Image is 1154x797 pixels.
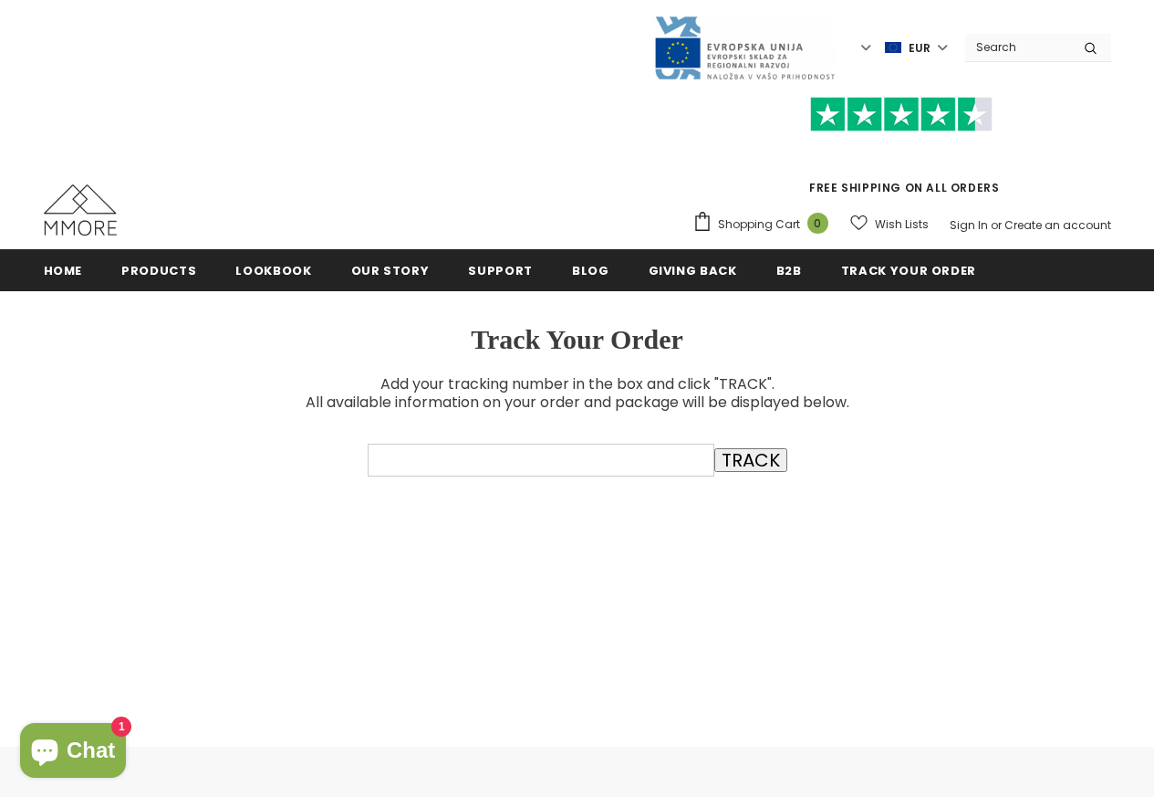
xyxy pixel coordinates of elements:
[57,322,1097,357] h3: Track Your Order
[44,262,83,279] span: Home
[44,184,117,236] img: MMORE Cases
[965,34,1070,60] input: Search Site
[121,249,196,290] a: Products
[950,217,988,233] a: Sign In
[692,211,837,238] a: Shopping Cart 0
[235,249,311,290] a: Lookbook
[850,208,929,240] a: Wish Lists
[653,15,836,81] img: Javni Razpis
[572,249,609,290] a: Blog
[649,262,737,279] span: Giving back
[991,217,1002,233] span: or
[351,249,430,290] a: Our Story
[776,249,802,290] a: B2B
[718,215,800,234] span: Shopping Cart
[468,262,533,279] span: support
[776,262,802,279] span: B2B
[15,723,131,782] inbox-online-store-chat: Shopify online store chat
[57,375,1097,412] p: Add your tracking number in the box and click "TRACK". All available information on your order an...
[692,105,1111,195] span: FREE SHIPPING ON ALL ORDERS
[810,97,993,132] img: Trust Pilot Stars
[351,262,430,279] span: Our Story
[1004,217,1111,233] a: Create an account
[875,215,929,234] span: Wish Lists
[692,131,1111,179] iframe: Customer reviews powered by Trustpilot
[572,262,609,279] span: Blog
[468,249,533,290] a: support
[121,262,196,279] span: Products
[714,448,787,472] input: TRACK
[841,262,976,279] span: Track your order
[909,39,930,58] span: EUR
[807,213,828,234] span: 0
[44,249,83,290] a: Home
[649,249,737,290] a: Giving back
[235,262,311,279] span: Lookbook
[841,249,976,290] a: Track your order
[653,39,836,55] a: Javni Razpis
